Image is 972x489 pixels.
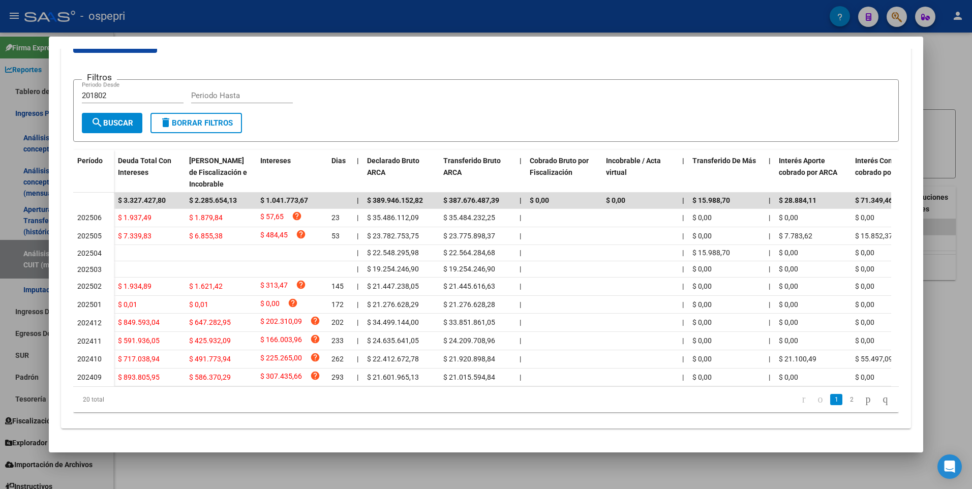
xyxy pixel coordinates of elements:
i: help [310,371,320,381]
span: | [769,265,770,273]
span: | [357,265,358,273]
span: $ 389.946.152,82 [367,196,423,204]
span: $ 0,00 [855,249,874,257]
span: $ 21.601.965,13 [367,373,419,381]
datatable-header-cell: Deuda Bruta Neto de Fiscalización e Incobrable [185,150,256,195]
span: $ 313,47 [260,280,288,293]
span: | [769,300,770,309]
i: help [310,316,320,326]
span: 202503 [77,265,102,273]
a: 1 [830,394,842,405]
span: | [357,282,358,290]
span: $ 893.805,95 [118,373,160,381]
span: $ 0,00 [855,373,874,381]
li: page 2 [844,391,859,408]
span: $ 0,00 [692,282,712,290]
datatable-header-cell: Transferido De Más [688,150,765,195]
span: $ 28.884,11 [779,196,816,204]
span: $ 0,00 [779,282,798,290]
span: $ 0,00 [692,337,712,345]
span: | [357,157,359,165]
span: [PERSON_NAME] de Fiscalización e Incobrable [189,157,247,188]
span: | [682,265,684,273]
span: $ 1.937,49 [118,213,151,222]
span: $ 2.285.654,13 [189,196,237,204]
span: 202505 [77,232,102,240]
span: $ 0,00 [855,213,874,222]
span: Declarado Bruto ARCA [367,157,419,176]
span: $ 387.676.487,39 [443,196,499,204]
span: Dias [331,157,346,165]
span: $ 23.782.753,75 [367,232,419,240]
span: 202409 [77,373,102,381]
span: | [682,196,684,204]
span: Transferido Bruto ARCA [443,157,501,176]
span: $ 21.920.898,84 [443,355,495,363]
span: $ 7.783,62 [779,232,812,240]
a: 2 [845,394,858,405]
span: | [682,373,684,381]
span: $ 0,00 [855,300,874,309]
span: | [682,232,684,240]
span: $ 21.445.616,63 [443,282,495,290]
mat-icon: search [91,116,103,129]
span: | [769,355,770,363]
li: page 1 [829,391,844,408]
button: Borrar Filtros [150,113,242,133]
span: | [520,265,521,273]
span: | [520,373,521,381]
span: Deuda Total Con Intereses [118,157,171,176]
span: | [357,318,358,326]
span: | [357,300,358,309]
span: $ 225.265,00 [260,352,302,366]
a: go to last page [878,394,892,405]
span: $ 491.773,94 [189,355,231,363]
i: help [310,334,320,344]
span: $ 425.932,09 [189,337,231,345]
span: | [769,249,770,257]
span: | [682,249,684,257]
datatable-header-cell: Transferido Bruto ARCA [439,150,515,195]
h3: Filtros [82,72,117,83]
i: help [288,298,298,308]
span: $ 34.499.144,00 [367,318,419,326]
span: $ 0,00 [260,298,280,312]
span: $ 307.435,66 [260,371,302,384]
span: $ 0,00 [606,196,625,204]
span: | [357,232,358,240]
span: | [357,337,358,345]
span: $ 21.276.628,29 [367,300,419,309]
span: Interés Aporte cobrado por ARCA [779,157,837,176]
span: $ 0,00 [692,318,712,326]
span: | [769,373,770,381]
span: Cobrado Bruto por Fiscalización [530,157,589,176]
span: 53 [331,232,340,240]
datatable-header-cell: Período [73,150,114,193]
span: 202506 [77,213,102,222]
span: 23 [331,213,340,222]
span: $ 484,45 [260,229,288,243]
datatable-header-cell: | [765,150,775,195]
span: $ 586.370,29 [189,373,231,381]
span: Incobrable / Acta virtual [606,157,661,176]
span: | [682,355,684,363]
span: $ 647.282,95 [189,318,231,326]
span: $ 0,00 [692,232,712,240]
span: Buscar [91,118,133,128]
button: Buscar [82,113,142,133]
span: 202 [331,318,344,326]
span: | [682,300,684,309]
span: $ 22.548.295,98 [367,249,419,257]
span: $ 849.593,04 [118,318,160,326]
span: | [520,337,521,345]
span: $ 1.621,42 [189,282,223,290]
span: $ 0,00 [692,355,712,363]
span: 202502 [77,282,102,290]
span: $ 0,01 [118,300,137,309]
span: | [769,318,770,326]
span: 262 [331,355,344,363]
a: go to first page [798,394,810,405]
div: Open Intercom Messenger [937,454,962,479]
span: $ 15.988,70 [692,196,730,204]
span: $ 15.988,70 [692,249,730,257]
